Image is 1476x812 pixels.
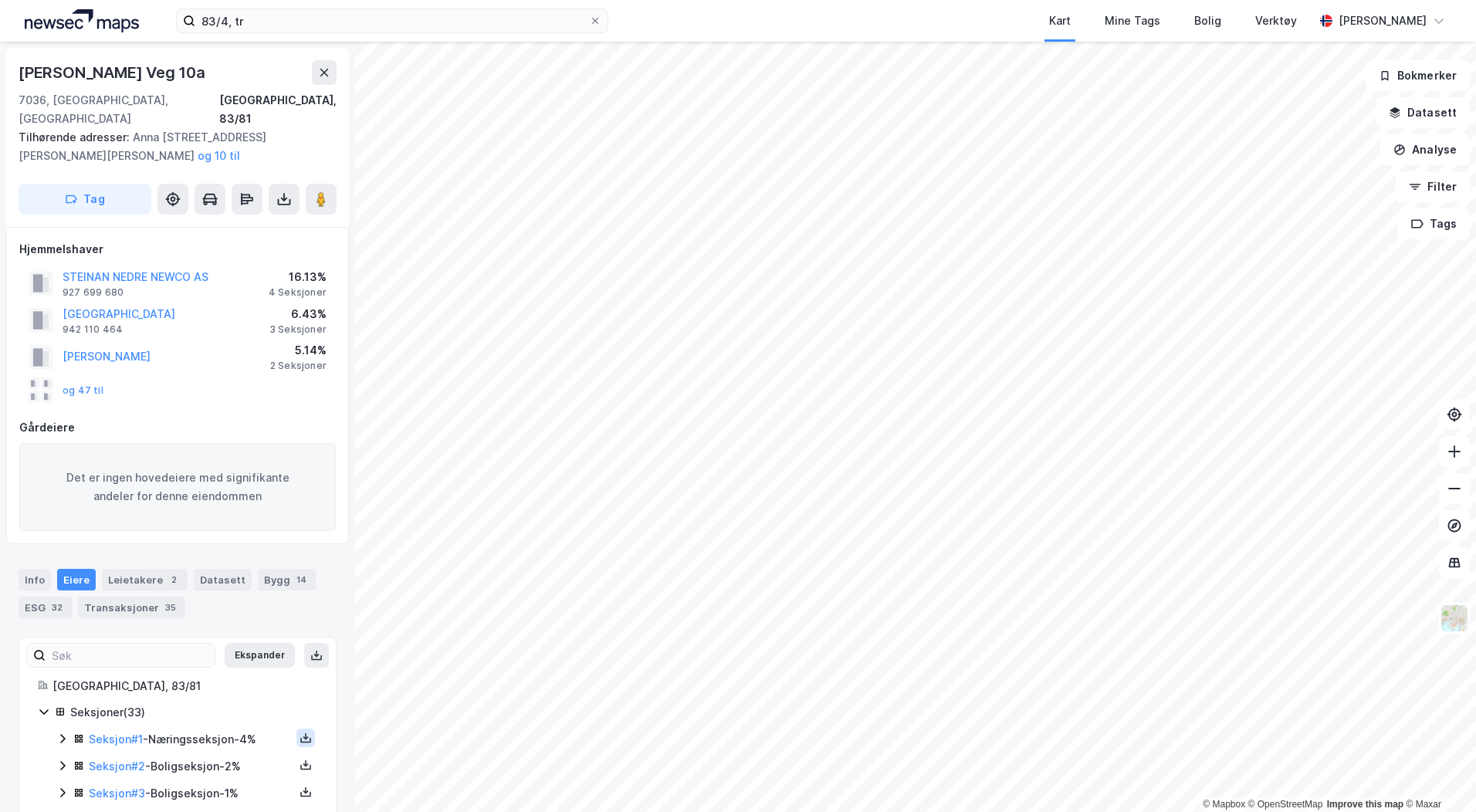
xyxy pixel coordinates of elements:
div: Bolig [1194,12,1221,30]
div: Verktøy [1255,12,1297,30]
div: 2 Seksjoner [270,360,327,372]
a: Seksjon#1 [89,732,143,746]
div: Bygg [258,569,316,590]
a: Seksjon#2 [89,760,145,773]
div: ESG [19,597,72,618]
div: 14 [293,572,310,587]
div: Eiere [57,569,96,590]
button: Tags [1398,208,1470,239]
iframe: Chat Widget [1399,738,1476,812]
div: Mine Tags [1105,12,1160,30]
div: Det er ingen hovedeiere med signifikante andeler for denne eiendommen [19,443,336,531]
div: 2 [166,572,181,587]
div: Datasett [194,569,252,590]
div: 942 110 464 [63,323,123,336]
div: 7036, [GEOGRAPHIC_DATA], [GEOGRAPHIC_DATA] [19,91,219,128]
div: Anna [STREET_ADDRESS][PERSON_NAME][PERSON_NAME] [19,128,324,165]
div: [PERSON_NAME] [1339,12,1427,30]
img: Z [1440,604,1469,633]
div: Leietakere [102,569,188,590]
div: Seksjoner ( 33 ) [70,703,317,722]
div: 5.14% [270,341,327,360]
div: 927 699 680 [63,286,124,299]
input: Søk på adresse, matrikkel, gårdeiere, leietakere eller personer [195,9,589,32]
img: logo.a4113a55bc3d86da70a041830d287a7e.svg [25,9,139,32]
input: Søk [46,644,215,667]
div: 32 [49,600,66,615]
div: 6.43% [269,305,327,323]
div: 35 [162,600,179,615]
button: Bokmerker [1366,60,1470,91]
a: Seksjon#3 [89,787,145,800]
div: Info [19,569,51,590]
div: Kart [1049,12,1071,30]
div: Kontrollprogram for chat [1399,738,1476,812]
button: Ekspander [225,643,295,668]
div: Transaksjoner [78,597,185,618]
a: Mapbox [1203,799,1245,810]
button: Datasett [1376,97,1470,128]
div: - Boligseksjon - 1% [89,784,294,803]
div: [GEOGRAPHIC_DATA], 83/81 [219,91,337,128]
div: 16.13% [269,268,327,286]
div: [PERSON_NAME] Veg 10a [19,60,208,85]
span: Tilhørende adresser: [19,130,133,144]
div: Hjemmelshaver [19,240,336,259]
div: - Næringsseksjon - 4% [89,730,294,749]
button: Tag [19,184,151,215]
div: Gårdeiere [19,418,336,437]
button: Analyse [1380,134,1470,165]
a: Improve this map [1327,799,1403,810]
div: 3 Seksjoner [269,323,327,336]
a: OpenStreetMap [1248,799,1323,810]
div: [GEOGRAPHIC_DATA], 83/81 [52,677,317,695]
button: Filter [1396,171,1470,202]
div: - Boligseksjon - 2% [89,757,294,776]
div: 4 Seksjoner [269,286,327,299]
